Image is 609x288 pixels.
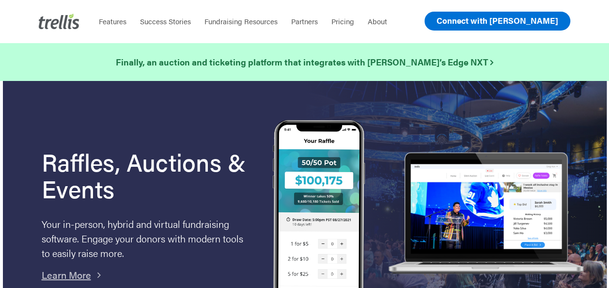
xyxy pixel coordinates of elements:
[42,268,91,282] a: Learn More
[291,16,318,26] span: Partners
[99,16,126,26] span: Features
[325,16,361,26] a: Pricing
[204,16,278,26] span: Fundraising Resources
[116,55,493,69] a: Finally, an auction and ticketing platform that integrates with [PERSON_NAME]’s Edge NXT
[331,16,354,26] span: Pricing
[92,16,133,26] a: Features
[284,16,325,26] a: Partners
[42,148,249,202] h1: Raffles, Auctions & Events
[361,16,394,26] a: About
[437,15,558,26] span: Connect with [PERSON_NAME]
[133,16,198,26] a: Success Stories
[42,217,249,260] p: Your in-person, hybrid and virtual fundraising software. Engage your donors with modern tools to ...
[368,16,387,26] span: About
[140,16,191,26] span: Success Stories
[198,16,284,26] a: Fundraising Resources
[384,152,587,275] img: rafflelaptop_mac_optim.png
[424,12,570,31] a: Connect with [PERSON_NAME]
[39,14,79,29] img: Trellis
[116,56,493,68] strong: Finally, an auction and ticketing platform that integrates with [PERSON_NAME]’s Edge NXT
